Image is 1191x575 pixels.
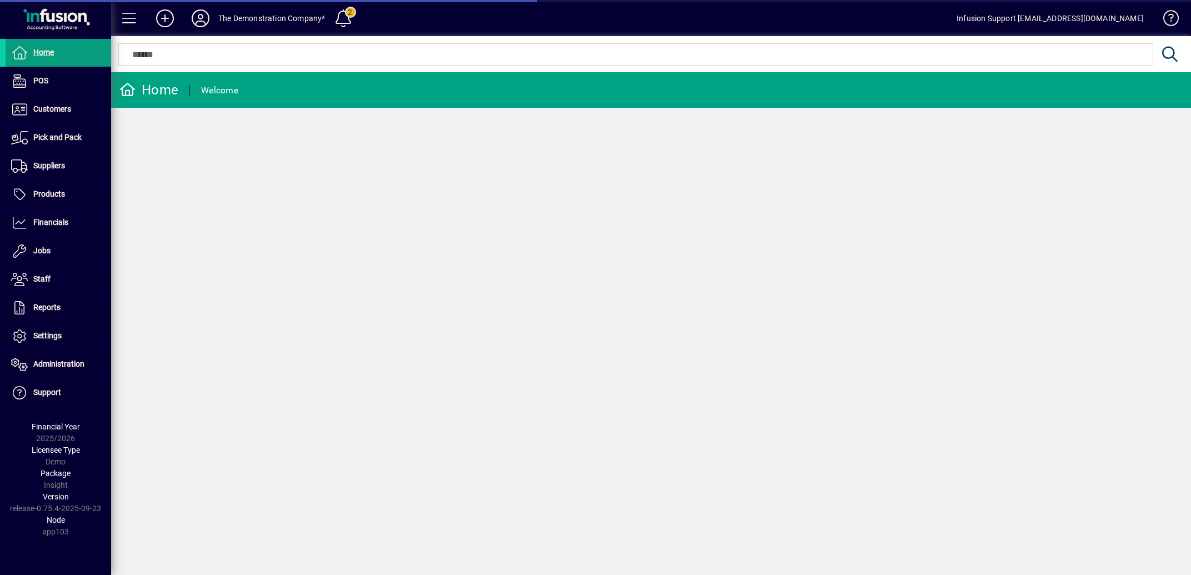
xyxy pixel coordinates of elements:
button: Add [147,8,183,28]
div: Infusion Support [EMAIL_ADDRESS][DOMAIN_NAME] [957,9,1144,27]
button: Profile [183,8,218,28]
span: Reports [33,303,61,312]
a: Jobs [6,237,111,265]
a: POS [6,67,111,95]
a: Settings [6,322,111,350]
a: Reports [6,294,111,322]
span: Home [33,48,54,57]
span: Staff [33,274,51,283]
span: Version [43,492,69,501]
div: The Demonstration Company* [218,9,326,27]
span: Financial Year [32,422,80,431]
a: Pick and Pack [6,124,111,152]
span: Settings [33,331,62,340]
span: Licensee Type [32,446,80,454]
span: Pick and Pack [33,133,82,142]
span: Customers [33,104,71,113]
span: Node [47,516,65,524]
a: Administration [6,351,111,378]
a: Support [6,379,111,407]
span: Administration [33,359,84,368]
a: Financials [6,209,111,237]
div: Home [119,81,178,99]
span: Products [33,189,65,198]
a: Suppliers [6,152,111,180]
span: POS [33,76,48,85]
span: Financials [33,218,68,227]
div: Welcome [201,82,238,99]
a: Products [6,181,111,208]
a: Customers [6,96,111,123]
span: Support [33,388,61,397]
a: Staff [6,266,111,293]
span: Package [41,469,71,478]
span: Jobs [33,246,51,255]
a: Knowledge Base [1155,2,1177,38]
span: Suppliers [33,161,65,170]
